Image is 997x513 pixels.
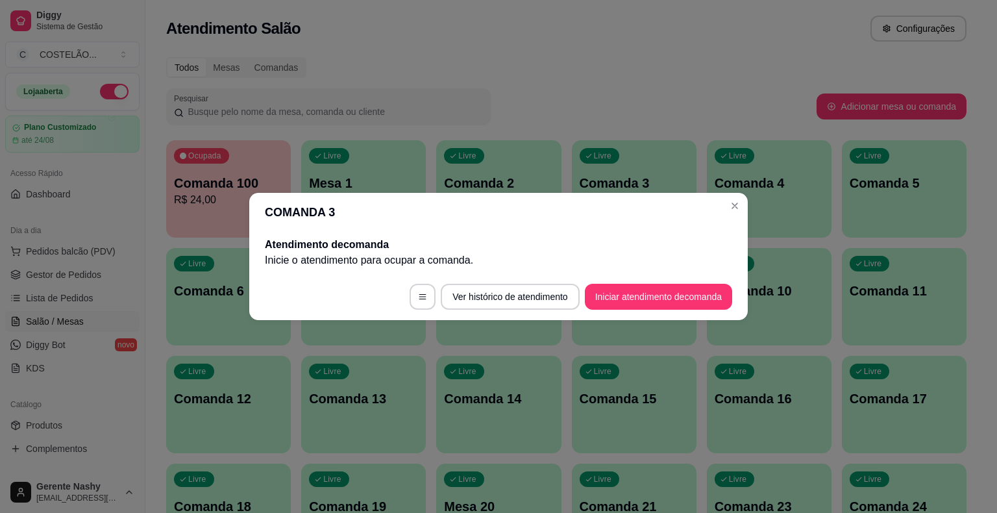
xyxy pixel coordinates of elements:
[265,253,732,268] p: Inicie o atendimento para ocupar a comanda .
[441,284,579,310] button: Ver histórico de atendimento
[724,195,745,216] button: Close
[265,237,732,253] h2: Atendimento de comanda
[585,284,732,310] button: Iniciar atendimento decomanda
[249,193,748,232] header: COMANDA 3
